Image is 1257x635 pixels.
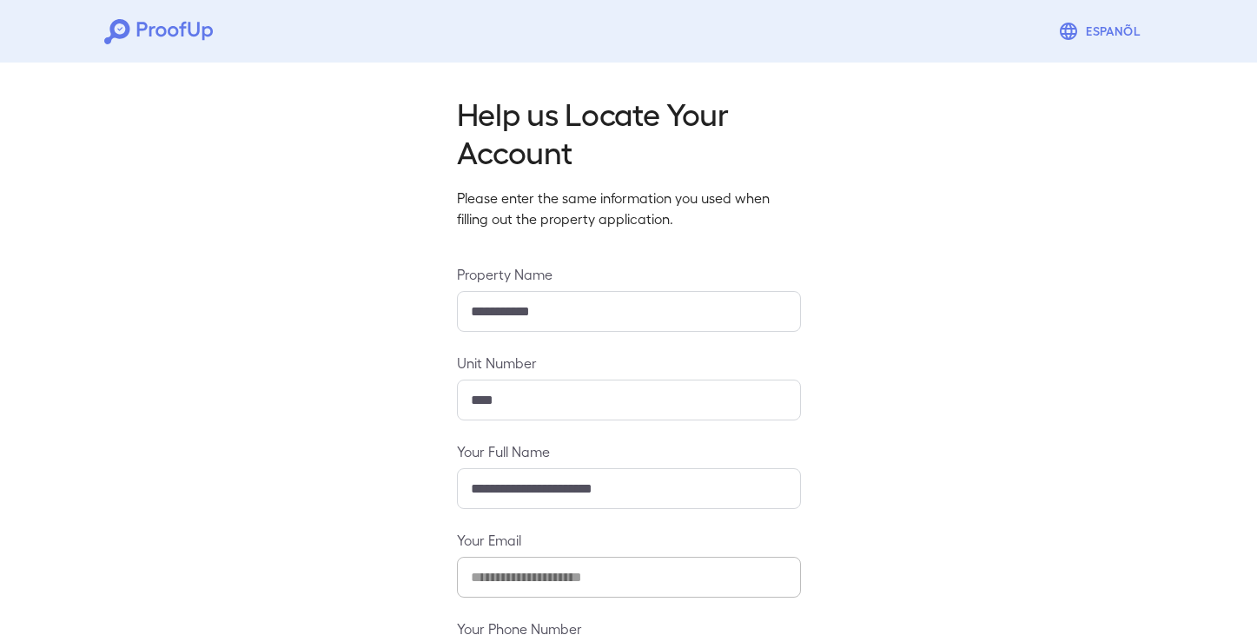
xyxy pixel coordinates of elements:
h2: Help us Locate Your Account [457,94,801,170]
label: Your Full Name [457,441,801,461]
label: Unit Number [457,353,801,373]
button: Espanõl [1051,14,1153,49]
label: Property Name [457,264,801,284]
label: Your Email [457,530,801,550]
p: Please enter the same information you used when filling out the property application. [457,188,801,229]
